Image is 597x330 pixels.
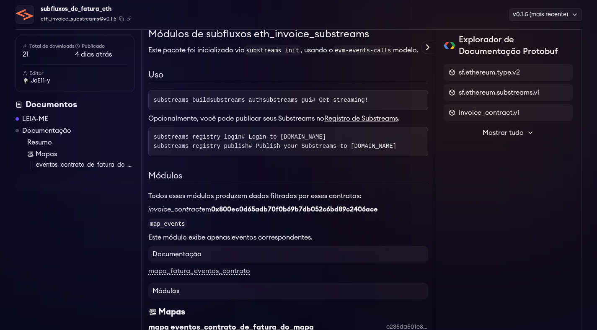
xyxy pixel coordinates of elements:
a: Mapas [27,149,134,159]
a: Documentação [22,126,71,136]
font: c235da501e86728e54f3e45d616b22d67e48c7a6 [386,324,519,330]
font: 4 dias atrás [75,51,112,58]
font: Resumo [27,139,52,146]
font: Este módulo exibe apenas eventos correspondentes. [148,234,313,241]
span: substreams gui [263,97,368,103]
img: Ícone de mapas [148,306,157,318]
a: eventos_contrato_de_fatura_do_mapa [36,161,134,169]
font: Opcionalmente, você pode publicar seus Substreams no [148,115,324,122]
button: Mostrar tudo [444,124,573,141]
font: LEIA-ME [22,116,48,122]
font: Módulos [152,288,179,294]
font: Mapas [158,308,185,316]
font: eventos_contrato_de_fatura_do_mapa [36,162,144,168]
font: Documentos [26,101,77,109]
font: invoice_contract [148,206,202,213]
font: JoE11-y [31,78,50,84]
code: substreams init [245,45,301,55]
font: em [202,206,211,213]
font: Documentação [152,251,202,258]
a: LEIA-ME [22,114,48,124]
span: substreams registry publish [154,143,397,150]
font: 21 [23,51,28,58]
span: substreams auth [210,97,263,103]
code: evm-events-calls [333,45,393,55]
font: Este pacote foi inicializado via [148,47,245,54]
font: v0.1.5 (mais recente) [513,12,568,18]
font: Módulos de subfluxos eth_invoice_substreams [148,29,369,39]
a: Resumo [27,137,134,147]
font: Mostrar tudo [483,129,524,136]
button: Copiar link .spkg para a área de transferência [127,16,132,21]
font: Uso [148,71,163,79]
font: , usando o [301,47,333,54]
font: Explorador de Documentação Protobuf [459,36,558,56]
font: Editor [29,71,44,76]
font: modelo. [393,47,419,54]
span: # Get streaming! [312,97,368,103]
span: # Login to [DOMAIN_NAME] [242,134,326,140]
span: # Publish your Substreams to [DOMAIN_NAME] [248,143,396,150]
font: invoice_contract.v1 [459,109,519,116]
font: mapa_fatura_eventos_contrato [148,268,250,274]
a: mapa_fatura_eventos_contrato [148,268,250,275]
font: . [398,115,400,122]
img: Avatar do usuário [23,77,29,84]
a: Registro de Substreams [324,115,398,122]
img: Protobuf [444,42,456,49]
font: Módulos [148,172,182,180]
font: subfluxos_de_fatura_eth [41,6,111,12]
font: Publicado [82,44,105,49]
font: Documentação [22,127,71,134]
button: Copiar nome e versão do pacote [119,16,124,21]
font: Todos esses módulos produzem dados filtrados por esses contratos: [148,193,361,199]
font: Total de downloads [29,44,75,49]
img: Ícone do mapa [27,151,34,157]
font: Mapas [36,151,57,157]
span: substreams registry login [154,134,326,140]
font: sf.ethereum.type.v2 [459,69,520,76]
font: sf.ethereum.substreams.v1 [459,89,540,96]
code: map_events [148,219,187,229]
img: Logotipo da embalagem [16,6,34,23]
font: eth_invoice_substreams@v0.1.5 [41,16,116,21]
div: v0.1.5 (mais recente) [509,8,582,21]
span: substreams build [154,97,210,103]
font: 0x800ec0d65adb70f0b69b7db052c6bd89c2406ace [211,206,378,213]
a: JoE11-y [23,77,127,85]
